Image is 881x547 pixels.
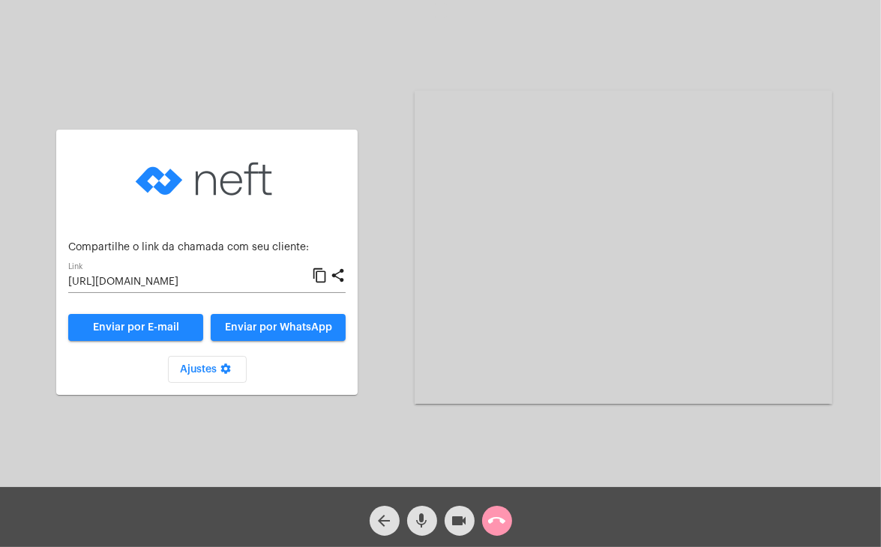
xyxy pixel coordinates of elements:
[217,363,235,381] mat-icon: settings
[93,322,179,333] span: Enviar por E-mail
[225,322,332,333] span: Enviar por WhatsApp
[330,267,346,285] mat-icon: share
[312,267,328,285] mat-icon: content_copy
[168,356,247,383] button: Ajustes
[413,512,431,530] mat-icon: mic
[68,314,203,341] a: Enviar por E-mail
[451,512,469,530] mat-icon: videocam
[68,242,346,253] p: Compartilhe o link da chamada com seu cliente:
[132,142,282,217] img: logo-neft-novo-2.png
[376,512,394,530] mat-icon: arrow_back
[488,512,506,530] mat-icon: call_end
[211,314,346,341] button: Enviar por WhatsApp
[180,364,235,375] span: Ajustes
